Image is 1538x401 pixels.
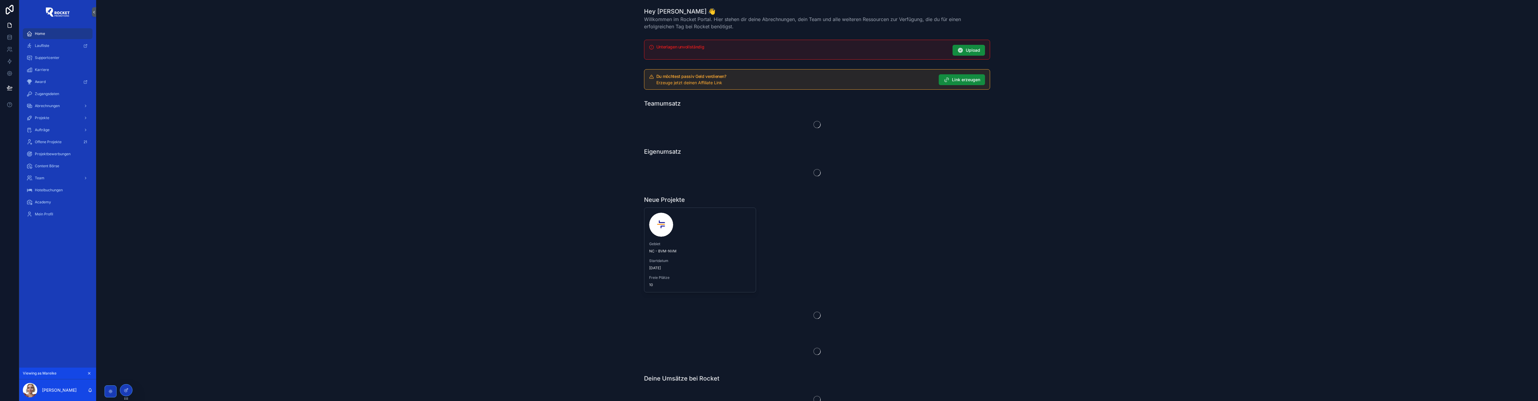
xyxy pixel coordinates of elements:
[35,91,59,96] span: Zugangsdaten
[35,43,49,48] span: Laufliste
[23,185,93,196] a: Hotelbuchungen
[649,249,751,254] span: NC - BVM-NVM
[644,208,756,292] a: GebietNC - BVM-NVMStartdatum[DATE]Freie Plätze10
[35,67,49,72] span: Karriere
[966,47,980,53] span: Upload
[656,45,948,49] h5: Unterlagen unvollständig
[649,266,751,270] span: [DATE]
[23,76,93,87] a: Award
[644,7,990,16] h1: Hey [PERSON_NAME] 👋
[42,387,77,393] p: [PERSON_NAME]
[23,113,93,123] a: Projekte
[35,31,45,36] span: Home
[23,28,93,39] a: Home
[23,100,93,111] a: Abrechnungen
[35,128,50,132] span: Aufträge
[649,258,751,263] span: Startdatum
[35,176,44,180] span: Team
[35,212,53,217] span: Mein Profil
[23,149,93,159] a: Projektbewerbungen
[23,173,93,184] a: Team
[23,88,93,99] a: Zugangsdaten
[35,79,46,84] span: Award
[35,152,71,156] span: Projektbewerbungen
[23,40,93,51] a: Laufliste
[23,52,93,63] a: Supportcenter
[656,80,934,86] div: Erzeuge jetzt deinen Affiliate Link
[644,374,719,383] h1: Deine Umsätze bei Rocket
[649,242,751,246] span: Gebiet
[939,74,985,85] button: Link erzeugen
[656,80,722,85] span: Erzeuge jetzt deinen Affiliate Link
[644,16,990,30] span: Willkommen im Rocket Portal. Hier stehen dir deine Abrechnungen, dein Team und alle weiteren Ress...
[35,200,51,205] span: Academy
[23,137,93,147] a: Offene Projekte21
[35,140,62,144] span: Offene Projekte
[35,164,59,168] span: Content Börse
[35,103,60,108] span: Abrechnungen
[23,161,93,171] a: Content Börse
[953,45,985,56] button: Upload
[23,125,93,135] a: Aufträge
[35,55,59,60] span: Supportcenter
[23,64,93,75] a: Karriere
[644,196,685,204] h1: Neue Projekte
[656,74,934,79] h5: Du möchtest passiv Geld verdienen?
[35,188,63,193] span: Hotelbuchungen
[46,7,70,17] img: App logo
[19,24,96,227] div: scrollable content
[952,77,980,83] span: Link erzeugen
[649,275,751,280] span: Freie Plätze
[23,371,56,376] span: Viewing as Mareike
[82,138,89,146] div: 21
[644,99,681,108] h1: Teamumsatz
[35,116,49,120] span: Projekte
[23,209,93,220] a: Mein Profil
[649,282,751,287] span: 10
[644,147,681,156] h1: Eigenumsatz
[23,197,93,208] a: Academy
